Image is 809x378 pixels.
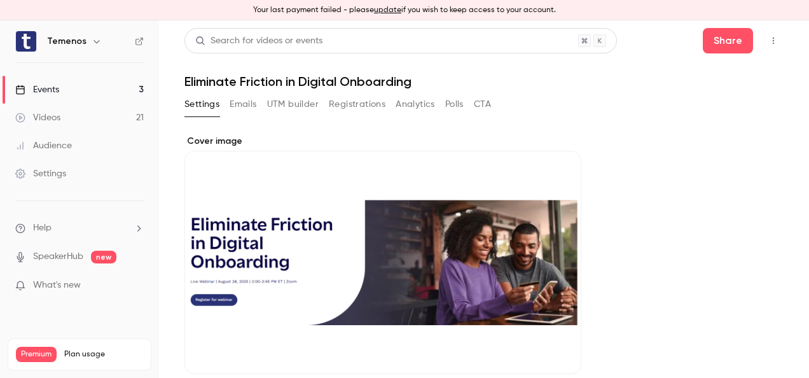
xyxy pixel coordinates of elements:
img: Temenos [16,31,36,52]
a: SpeakerHub [33,250,83,263]
div: Audience [15,139,72,152]
li: help-dropdown-opener [15,221,144,235]
div: Videos [15,111,60,124]
button: update [374,4,401,16]
section: Cover image [184,135,581,374]
p: Your last payment failed - please if you wish to keep access to your account. [253,4,556,16]
button: Registrations [329,94,385,115]
button: CTA [474,94,491,115]
span: Premium [16,347,57,362]
button: Share [703,28,753,53]
iframe: Noticeable Trigger [128,280,144,291]
span: Help [33,221,52,235]
div: Settings [15,167,66,180]
div: Events [15,83,59,96]
h1: Eliminate Friction in Digital Onboarding [184,74,784,89]
div: Search for videos or events [195,34,322,48]
button: Polls [445,94,464,115]
button: Settings [184,94,219,115]
button: Emails [230,94,256,115]
button: UTM builder [267,94,319,115]
span: Plan usage [64,349,143,360]
button: Analytics [396,94,435,115]
span: new [91,251,116,263]
h6: Temenos [47,35,86,48]
label: Cover image [184,135,581,148]
span: What's new [33,279,81,292]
